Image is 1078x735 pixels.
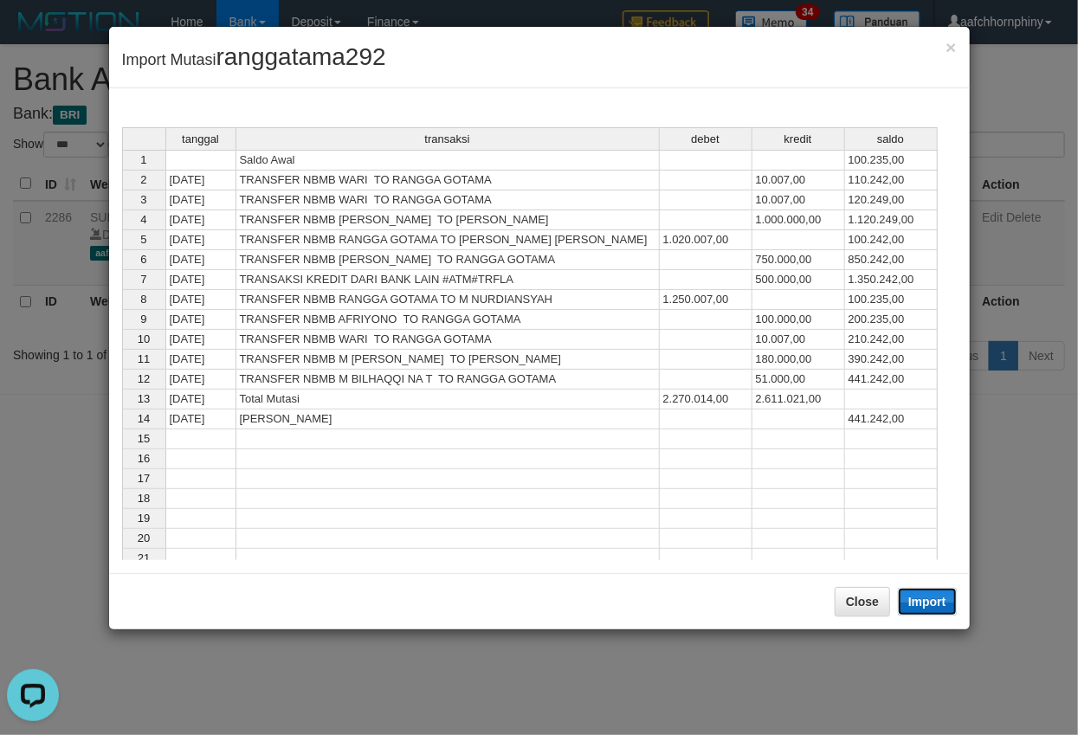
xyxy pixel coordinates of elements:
td: TRANSFER NBMB WARI TO RANGGA GOTAMA [236,330,660,350]
td: [DATE] [165,290,236,310]
td: 200.235,00 [845,310,938,330]
td: [DATE] [165,370,236,390]
td: 180.000,00 [752,350,845,370]
span: 15 [138,432,150,445]
button: Open LiveChat chat widget [7,7,59,59]
td: [DATE] [165,409,236,429]
span: 3 [140,193,146,206]
td: 100.235,00 [845,150,938,171]
td: [DATE] [165,190,236,210]
span: 8 [140,293,146,306]
td: 2.611.021,00 [752,390,845,409]
span: 4 [140,213,146,226]
td: TRANSFER NBMB [PERSON_NAME] TO RANGGA GOTAMA [236,250,660,270]
td: TRANSFER NBMB RANGGA GOTAMA TO [PERSON_NAME] [PERSON_NAME] [236,230,660,250]
td: 100.235,00 [845,290,938,310]
button: Import [898,588,957,616]
td: 1.120.249,00 [845,210,938,230]
span: 19 [138,512,150,525]
td: 1.350.242,00 [845,270,938,290]
span: 11 [138,352,150,365]
td: 51.000,00 [752,370,845,390]
td: TRANSFER NBMB WARI TO RANGGA GOTAMA [236,190,660,210]
td: 2.270.014,00 [660,390,752,409]
td: 10.007,00 [752,171,845,190]
span: 7 [140,273,146,286]
span: 18 [138,492,150,505]
td: Saldo Awal [236,150,660,171]
td: 1.000.000,00 [752,210,845,230]
td: 10.007,00 [752,190,845,210]
span: 14 [138,412,150,425]
span: tanggal [182,133,219,145]
td: TRANSAKSI KREDIT DARI BANK LAIN #ATM#TRFLA [236,270,660,290]
td: [DATE] [165,270,236,290]
span: 1 [140,153,146,166]
span: 16 [138,452,150,465]
span: 13 [138,392,150,405]
td: 441.242,00 [845,409,938,429]
td: 850.242,00 [845,250,938,270]
td: Total Mutasi [236,390,660,409]
td: 750.000,00 [752,250,845,270]
td: [PERSON_NAME] [236,409,660,429]
span: ranggatama292 [216,43,386,70]
span: 10 [138,332,150,345]
td: 441.242,00 [845,370,938,390]
td: 1.250.007,00 [660,290,752,310]
span: Import Mutasi [122,51,386,68]
td: 100.000,00 [752,310,845,330]
span: 9 [140,313,146,326]
span: 2 [140,173,146,186]
td: [DATE] [165,330,236,350]
td: [DATE] [165,230,236,250]
td: 10.007,00 [752,330,845,350]
span: 20 [138,532,150,545]
td: TRANSFER NBMB [PERSON_NAME] TO [PERSON_NAME] [236,210,660,230]
span: 21 [138,551,150,564]
td: 100.242,00 [845,230,938,250]
td: [DATE] [165,250,236,270]
td: TRANSFER NBMB RANGGA GOTAMA TO M NURDIANSYAH [236,290,660,310]
td: TRANSFER NBMB AFRIYONO TO RANGGA GOTAMA [236,310,660,330]
td: TRANSFER NBMB M [PERSON_NAME] TO [PERSON_NAME] [236,350,660,370]
span: 6 [140,253,146,266]
td: [DATE] [165,350,236,370]
td: [DATE] [165,390,236,409]
td: 110.242,00 [845,171,938,190]
button: Close [835,587,890,616]
span: transaksi [424,133,469,145]
span: saldo [877,133,904,145]
td: TRANSFER NBMB WARI TO RANGGA GOTAMA [236,171,660,190]
span: kredit [784,133,812,145]
td: 1.020.007,00 [660,230,752,250]
span: 5 [140,233,146,246]
button: Close [946,38,956,56]
span: 12 [138,372,150,385]
td: TRANSFER NBMB M BILHAQQI NA T TO RANGGA GOTAMA [236,370,660,390]
td: 390.242,00 [845,350,938,370]
span: 17 [138,472,150,485]
td: 500.000,00 [752,270,845,290]
span: × [946,37,956,57]
td: [DATE] [165,171,236,190]
th: Select whole grid [122,127,165,150]
td: [DATE] [165,310,236,330]
td: 210.242,00 [845,330,938,350]
td: 120.249,00 [845,190,938,210]
td: [DATE] [165,210,236,230]
span: debet [691,133,720,145]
